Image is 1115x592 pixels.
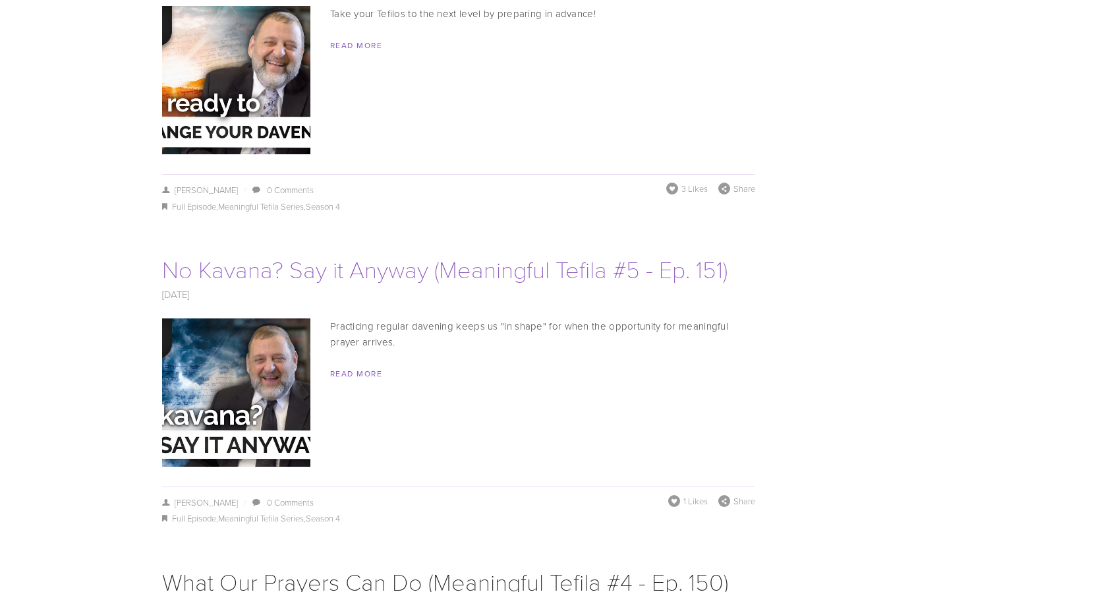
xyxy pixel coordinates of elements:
span: / [238,496,251,508]
div: , , [162,511,755,527]
a: Full Episode [172,200,216,212]
span: 3 Likes [681,183,708,194]
a: No Kavana? Say it Anyway (Meaningful Tefila #5 - Ep. 151) [162,252,728,285]
img: Get Ready to Change your Davening (Meaningful Tefila #6 - Ep. 152) [104,6,368,154]
a: 0 Comments [267,496,314,508]
a: Season 4 [306,200,340,212]
a: Full Episode [172,512,216,524]
span: 1 Likes [683,495,708,507]
a: 0 Comments [267,184,314,196]
p: Take your Tefilos to the next level by preparing in advance! [162,6,755,22]
a: [DATE] [162,287,190,301]
a: [PERSON_NAME] [162,496,238,508]
a: Meaningful Tefila Series [218,512,304,524]
div: Share [718,495,755,507]
p: Practicing regular davening keeps us "in shape" for when the opportunity for meaningful prayer ar... [162,318,755,350]
div: Share [718,183,755,194]
span: / [238,184,251,196]
a: Read More [330,40,382,51]
a: Season 4 [306,512,340,524]
img: No Kavana? Say it Anyway (Meaningful Tefila #5 - Ep. 151) [104,318,368,467]
a: [PERSON_NAME] [162,184,238,196]
div: , , [162,199,755,215]
a: Meaningful Tefila Series [218,200,304,212]
a: Read More [330,368,382,379]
